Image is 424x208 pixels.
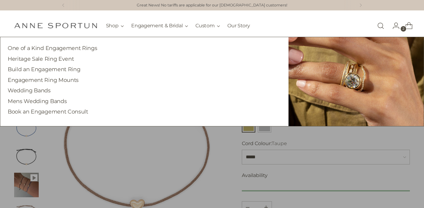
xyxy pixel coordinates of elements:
[106,19,124,33] button: Shop
[401,26,406,32] span: 2
[387,20,400,32] a: Go to the account page
[227,19,250,33] a: Our Story
[400,20,413,32] a: Open cart modal
[375,20,387,32] a: Open search modal
[131,19,188,33] button: Engagement & Bridal
[14,23,97,29] a: Anne Sportun Fine Jewellery
[137,2,287,8] a: Great News! No tariffs are applicable for our [DEMOGRAPHIC_DATA] customers!
[195,19,220,33] button: Custom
